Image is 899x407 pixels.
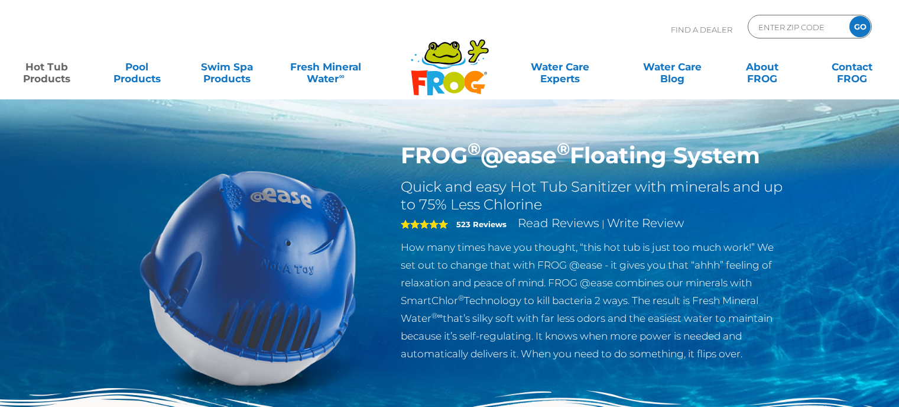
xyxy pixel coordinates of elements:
[503,55,617,79] a: Water CareExperts
[637,55,707,79] a: Water CareBlog
[727,55,797,79] a: AboutFROG
[401,219,448,229] span: 5
[401,142,787,169] h1: FROG @ease Floating System
[401,178,787,214] h2: Quick and easy Hot Tub Sanitizer with minerals and up to 75% Less Chlorine
[339,72,344,80] sup: ∞
[12,55,82,79] a: Hot TubProducts
[458,293,464,302] sup: ®
[431,311,443,320] sup: ®∞
[404,24,495,96] img: Frog Products Logo
[607,216,684,230] a: Write Review
[518,216,599,230] a: Read Reviews
[557,138,570,159] sup: ®
[602,218,605,230] span: |
[282,55,369,79] a: Fresh MineralWater∞
[192,55,262,79] a: Swim SpaProducts
[456,219,507,229] strong: 523 Reviews
[468,138,481,159] sup: ®
[671,15,732,44] p: Find A Dealer
[401,238,787,363] p: How many times have you thought, “this hot tub is just too much work!” We set out to change that ...
[102,55,171,79] a: PoolProducts
[817,55,887,79] a: ContactFROG
[849,16,871,37] input: GO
